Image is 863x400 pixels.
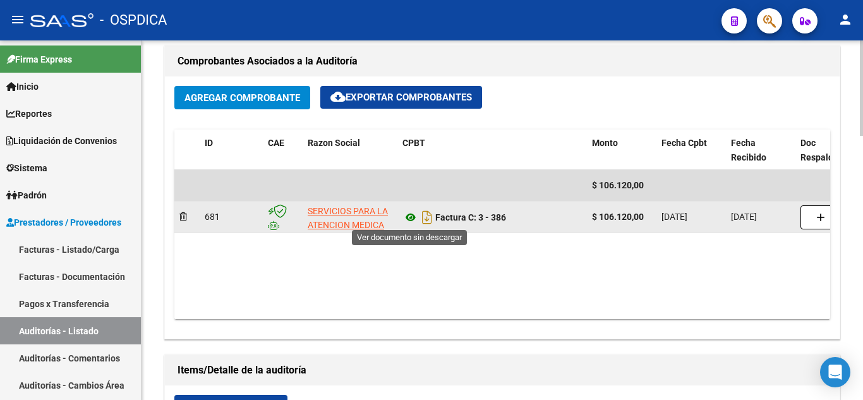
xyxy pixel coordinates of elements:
datatable-header-cell: CPBT [397,130,587,171]
div: Open Intercom Messenger [820,357,850,387]
strong: Factura C: 3 - 386 [435,212,506,222]
span: Fecha Cpbt [661,138,707,148]
span: Fecha Recibido [731,138,766,162]
span: Agregar Comprobante [184,92,300,104]
mat-icon: person [838,12,853,27]
button: Agregar Comprobante [174,86,310,109]
span: [DATE] [661,212,687,222]
span: Monto [592,138,618,148]
span: SERVICIOS PARA LA ATENCION MEDICA DE LA COMUNIDAD SAMCO [308,206,388,259]
span: CAE [268,138,284,148]
mat-icon: menu [10,12,25,27]
span: [DATE] [731,212,757,222]
datatable-header-cell: Razon Social [303,130,397,171]
span: CPBT [402,138,425,148]
datatable-header-cell: CAE [263,130,303,171]
h1: Comprobantes Asociados a la Auditoría [178,51,827,71]
span: ID [205,138,213,148]
span: 681 [205,212,220,222]
span: Padrón [6,188,47,202]
span: Liquidación de Convenios [6,134,117,148]
span: Firma Express [6,52,72,66]
span: Sistema [6,161,47,175]
strong: $ 106.120,00 [592,212,644,222]
span: Razon Social [308,138,360,148]
span: Inicio [6,80,39,94]
span: - OSPDICA [100,6,167,34]
span: Exportar Comprobantes [330,92,472,103]
h1: Items/Detalle de la auditoría [178,360,827,380]
datatable-header-cell: ID [200,130,263,171]
datatable-header-cell: Monto [587,130,656,171]
span: Prestadores / Proveedores [6,215,121,229]
datatable-header-cell: Fecha Recibido [726,130,795,171]
span: Reportes [6,107,52,121]
span: $ 106.120,00 [592,180,644,190]
datatable-header-cell: Fecha Cpbt [656,130,726,171]
button: Exportar Comprobantes [320,86,482,109]
span: Doc Respaldatoria [800,138,857,162]
mat-icon: cloud_download [330,89,346,104]
i: Descargar documento [419,207,435,227]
